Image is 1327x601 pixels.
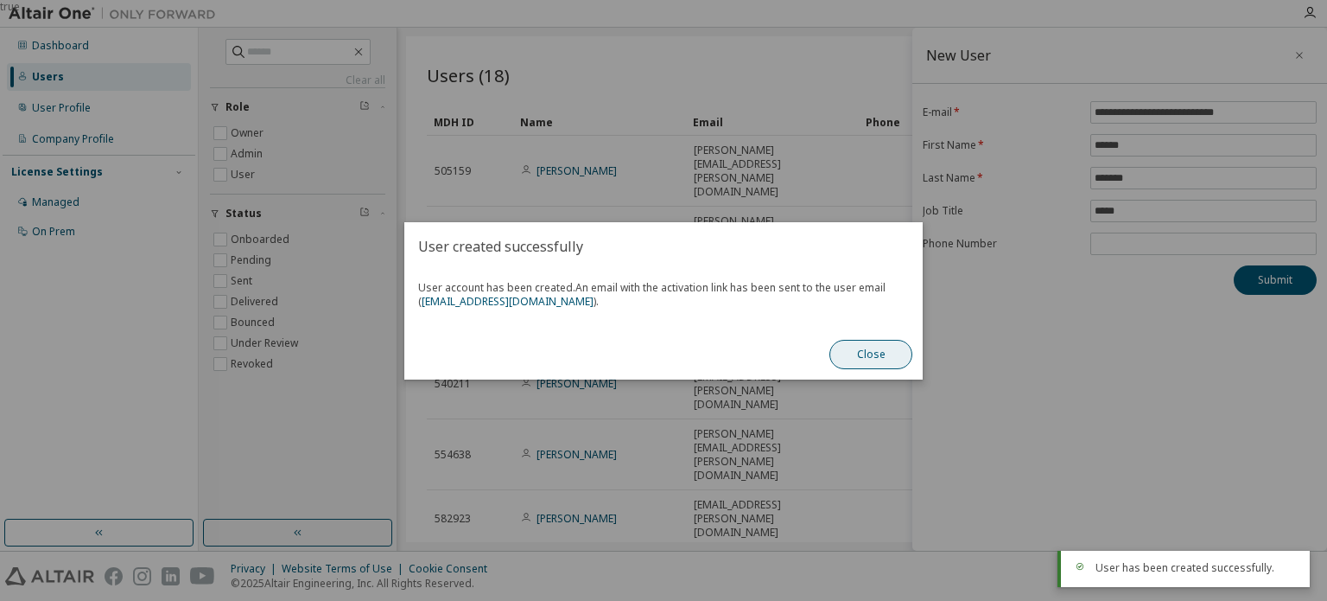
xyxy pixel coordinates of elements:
[418,280,886,309] span: An email with the activation link has been sent to the user email ( ).
[1095,561,1296,575] div: User has been created successfully.
[404,222,923,271] h2: User created successfully
[829,340,912,369] button: Close
[418,281,909,309] span: User account has been created.
[422,294,594,309] a: [EMAIL_ADDRESS][DOMAIN_NAME]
